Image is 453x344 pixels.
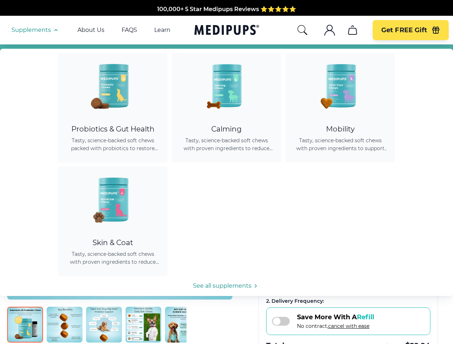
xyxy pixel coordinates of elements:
[154,27,170,34] a: Learn
[180,125,273,134] div: Calming
[266,298,324,304] span: 2 . Delivery Frequency:
[180,137,273,152] span: Tasty, science-backed soft chews with proven ingredients to reduce anxiety, promote relaxation, a...
[294,137,386,152] span: Tasty, science-backed soft chews with proven ingredients to support joint health, improve mobilit...
[67,238,159,247] div: Skin & Coat
[122,27,137,34] a: FAQS
[107,13,346,20] span: Made In The [GEOGRAPHIC_DATA] from domestic & globally sourced ingredients
[344,21,361,39] button: cart
[165,307,201,343] img: Probiotic Dog Chews | Natural Dog Supplements
[297,313,374,321] span: Save More With A
[294,125,386,134] div: Mobility
[47,307,82,343] img: Probiotic Dog Chews | Natural Dog Supplements
[286,53,395,162] a: Joint Care Chews - MedipupsMobilityTasty, science-backed soft chews with proven ingredients to su...
[308,53,373,118] img: Joint Care Chews - Medipups
[172,53,281,162] a: Calming Dog Chews - MedipupsCalmingTasty, science-backed soft chews with proven ingredients to re...
[77,27,104,34] a: About Us
[297,24,308,36] button: search
[11,26,60,34] button: Supplements
[194,23,259,38] a: Medipups
[297,323,374,329] span: No contract,
[86,307,122,343] img: Probiotic Dog Chews | Natural Dog Supplements
[321,21,338,39] button: account
[11,27,51,34] span: Supplements
[381,26,427,34] span: Get FREE Gift
[58,53,167,162] a: Probiotic Dog Chews - MedipupsProbiotics & Gut HealthTasty, science-backed soft chews packed with...
[7,307,43,343] img: Probiotic Dog Chews | Natural Dog Supplements
[67,250,159,266] span: Tasty, science-backed soft chews with proven ingredients to reduce shedding, promote healthy skin...
[67,125,159,134] div: Probiotics & Gut Health
[126,307,161,343] img: Probiotic Dog Chews | Natural Dog Supplements
[58,167,167,276] a: Skin & Coat Chews - MedipupsSkin & CoatTasty, science-backed soft chews with proven ingredients t...
[81,53,145,118] img: Probiotic Dog Chews - Medipups
[328,323,369,329] span: cancel with ease
[157,5,296,11] span: 100,000+ 5 Star Medipups Reviews ⭐️⭐️⭐️⭐️⭐️
[357,313,374,321] span: Refill
[373,20,449,40] button: Get FREE Gift
[194,53,259,118] img: Calming Dog Chews - Medipups
[67,137,159,152] span: Tasty, science-backed soft chews packed with probiotics to restore gut balance, ease itching, sup...
[81,167,145,231] img: Skin & Coat Chews - Medipups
